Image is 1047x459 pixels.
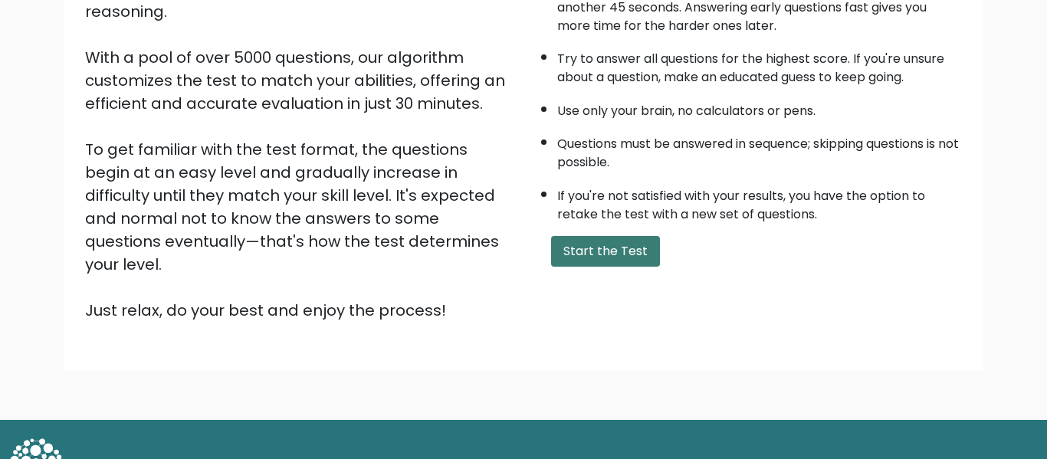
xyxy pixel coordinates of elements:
button: Start the Test [551,236,660,267]
li: Try to answer all questions for the highest score. If you're unsure about a question, make an edu... [557,42,962,87]
li: Use only your brain, no calculators or pens. [557,94,962,120]
li: Questions must be answered in sequence; skipping questions is not possible. [557,127,962,172]
li: If you're not satisfied with your results, you have the option to retake the test with a new set ... [557,179,962,224]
